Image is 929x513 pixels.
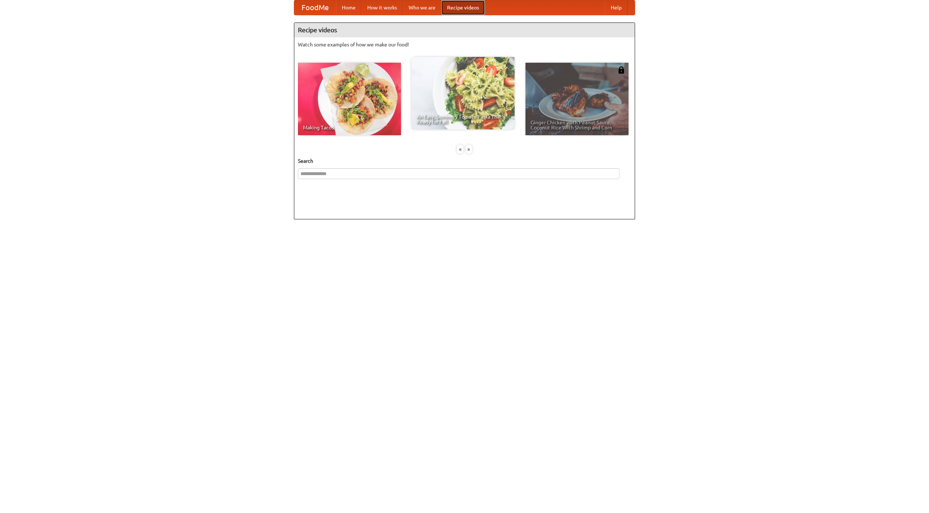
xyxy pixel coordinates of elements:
a: Who we are [403,0,441,15]
div: « [457,145,463,154]
a: Home [336,0,361,15]
a: An Easy, Summery Tomato Pasta That's Ready for Fall [412,57,515,129]
a: How it works [361,0,403,15]
h5: Search [298,157,631,165]
a: Making Tacos [298,63,401,135]
a: FoodMe [294,0,336,15]
span: An Easy, Summery Tomato Pasta That's Ready for Fall [417,114,509,124]
h4: Recipe videos [294,23,635,37]
a: Recipe videos [441,0,485,15]
a: Help [605,0,627,15]
img: 483408.png [618,66,625,74]
span: Making Tacos [303,125,396,130]
p: Watch some examples of how we make our food! [298,41,631,48]
div: » [466,145,472,154]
